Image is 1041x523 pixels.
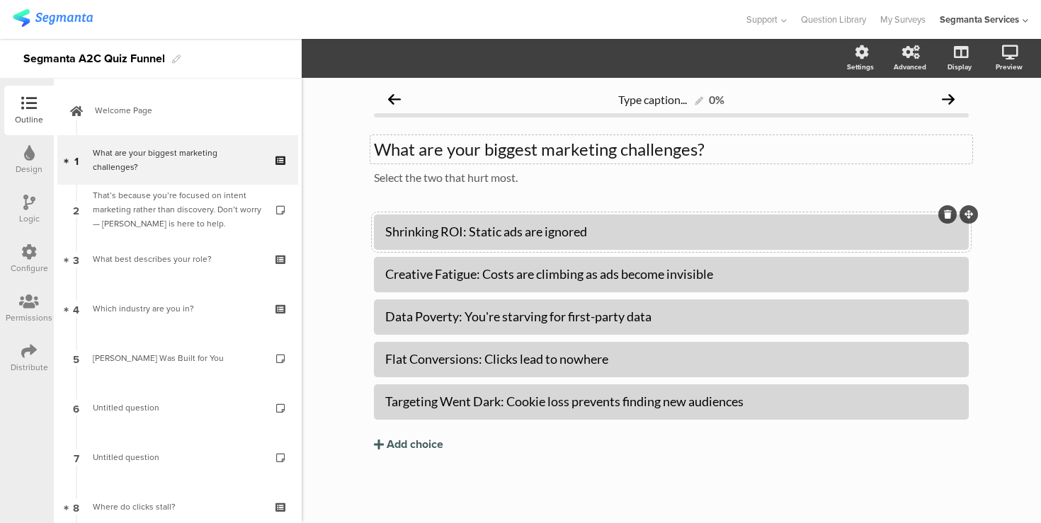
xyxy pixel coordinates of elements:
div: Configure [11,262,48,275]
a: 1 What are your biggest marketing challenges? [57,135,298,185]
span: 6 [73,400,79,415]
span: 8 [73,499,79,515]
span: 3 [73,251,79,267]
div: Display [948,62,972,72]
a: 6 Untitled question [57,383,298,432]
span: Support [746,13,778,26]
a: 7 Untitled question [57,432,298,482]
div: Flat Conversions: Clicks lead to nowhere [385,351,957,367]
div: Permissions [6,311,52,324]
span: 2 [73,202,79,217]
a: 2 That’s because you’re focused on intent marketing rather than discovery. Don’t worry — [PERSON_... [57,185,298,234]
span: Type caption... [618,93,687,106]
div: Preview [996,62,1023,72]
div: Segmanta Services [940,13,1019,26]
span: Welcome Page [95,103,276,117]
div: That’s because you’re focused on intent marketing rather than discovery. Don’t worry — Segmanta i... [93,188,262,231]
div: Outline [15,113,43,126]
span: Untitled question [93,401,159,414]
div: Data Poverty: You're starving for first-party data [385,309,957,325]
div: Add choice [387,437,443,452]
p: Select the two that hurt most. [374,171,969,184]
span: 7 [74,449,79,465]
div: Creative Fatigue: Costs are climbing as ads become invisible [385,266,957,282]
a: 4 Which industry are you in? [57,284,298,333]
span: Untitled question [93,451,159,464]
div: Targeting Went Dark: Cookie loss prevents finding new audiences [385,393,957,410]
div: What best describes your role? [93,252,262,266]
div: Logic [19,212,40,225]
div: Settings [847,62,874,72]
div: Segmanta Was Built for You [93,351,262,365]
div: Which industry are you in? [93,301,262,316]
a: Welcome Page [57,86,298,135]
div: Segmanta A2C Quiz Funnel [23,47,165,70]
button: Add choice [374,427,969,462]
span: 4 [73,301,79,316]
div: 0% [709,93,724,106]
p: What are your biggest marketing challenges? [374,139,969,160]
a: 5 [PERSON_NAME] Was Built for You [57,333,298,383]
div: Where do clicks stall? [93,500,262,514]
div: Design [16,163,42,176]
div: Advanced [894,62,926,72]
span: 1 [74,152,79,168]
img: segmanta logo [13,9,93,27]
div: Shrinking ROI: Static ads are ignored [385,224,957,240]
a: 3 What best describes your role? [57,234,298,284]
span: 5 [73,350,79,366]
div: Distribute [11,361,48,374]
div: What are your biggest marketing challenges? [93,146,262,174]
